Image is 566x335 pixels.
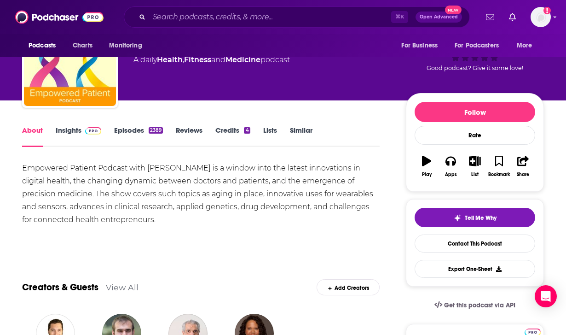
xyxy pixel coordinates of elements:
a: InsightsPodchaser Pro [56,126,101,147]
button: Follow [415,102,535,122]
a: Show notifications dropdown [505,9,520,25]
span: Logged in as elliesachs09 [531,7,551,27]
div: List [471,172,479,177]
button: open menu [395,37,449,54]
div: Empowered Patient Podcast with [PERSON_NAME] is a window into the latest innovations in digital h... [22,162,380,226]
button: open menu [103,37,154,54]
a: Show notifications dropdown [482,9,498,25]
button: tell me why sparkleTell Me Why [415,208,535,227]
span: , [183,55,184,64]
div: 4 [244,127,250,134]
button: Play [415,150,439,183]
button: open menu [449,37,512,54]
button: Export One-Sheet [415,260,535,278]
button: Bookmark [487,150,511,183]
span: New [445,6,462,14]
a: Lists [263,126,277,147]
button: Apps [439,150,462,183]
div: Bookmark [488,172,510,177]
img: Empowered Patient Podcast [24,14,116,106]
a: About [22,126,43,147]
span: Podcasts [29,39,56,52]
a: Get this podcast via API [427,294,523,317]
a: Reviews [176,126,202,147]
a: Charts [67,37,98,54]
span: For Podcasters [455,39,499,52]
button: open menu [510,37,544,54]
a: Similar [290,126,312,147]
a: Credits4 [215,126,250,147]
img: Podchaser Pro [85,127,101,135]
span: and [211,55,225,64]
div: Apps [445,172,457,177]
span: Charts [73,39,92,52]
button: List [463,150,487,183]
div: Search podcasts, credits, & more... [124,6,470,28]
img: Podchaser - Follow, Share and Rate Podcasts [15,8,104,26]
button: Share [511,150,535,183]
span: Monitoring [109,39,142,52]
a: Medicine [225,55,260,64]
div: Play [422,172,432,177]
a: Contact This Podcast [415,235,535,253]
a: View All [106,282,139,292]
img: User Profile [531,7,551,27]
span: Good podcast? Give it some love! [427,65,523,71]
a: Episodes2389 [114,126,163,147]
span: Tell Me Why [465,214,497,222]
div: Open Intercom Messenger [535,285,557,307]
input: Search podcasts, credits, & more... [149,10,391,24]
button: Open AdvancedNew [416,12,462,23]
div: A daily podcast [133,54,290,65]
span: Open Advanced [420,15,458,19]
span: ⌘ K [391,11,408,23]
div: Rate [415,126,535,145]
a: Health [157,55,183,64]
a: Fitness [184,55,211,64]
span: For Business [401,39,438,52]
div: Share [517,172,529,177]
div: 2389 [149,127,163,134]
span: More [517,39,532,52]
svg: Add a profile image [543,7,551,14]
button: open menu [22,37,68,54]
span: Get this podcast via API [444,301,515,309]
img: tell me why sparkle [454,214,461,222]
a: Creators & Guests [22,282,98,293]
div: Add Creators [317,279,380,295]
button: Show profile menu [531,7,551,27]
